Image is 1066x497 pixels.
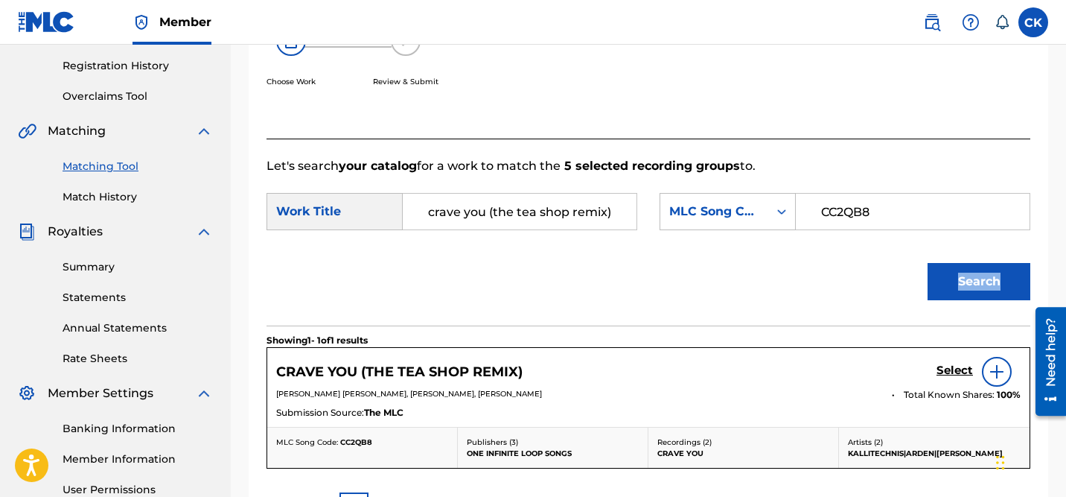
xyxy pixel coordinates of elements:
p: Publishers ( 3 ) [467,437,639,448]
img: expand [195,122,213,140]
p: Choose Work [266,76,316,87]
p: Let's search for a work to match the to. [266,157,1030,175]
a: Registration History [63,58,213,74]
a: Banking Information [63,421,213,437]
strong: 5 selected recording groups [561,159,740,173]
a: Overclaims Tool [63,89,213,104]
img: Matching [18,122,36,140]
img: help [962,13,980,31]
h5: Select [936,364,973,378]
span: 100 % [997,388,1021,402]
img: Royalties [18,223,36,241]
iframe: Chat Widget [992,425,1066,497]
iframe: Resource Center [1024,301,1066,421]
div: Drag [996,440,1005,485]
form: Search Form [266,175,1030,326]
span: MLC Song Code: [276,437,338,447]
img: info [988,363,1006,381]
span: Matching [48,122,106,140]
span: Royalties [48,223,103,241]
span: Member [159,13,211,31]
a: Summary [63,259,213,275]
a: Member Information [63,452,213,467]
a: Match History [63,189,213,205]
div: User Menu [1018,7,1048,37]
img: expand [195,384,213,402]
div: MLC Song Code [669,203,759,221]
img: Top Rightsholder [133,13,150,31]
img: search [923,13,941,31]
span: [PERSON_NAME] [PERSON_NAME], [PERSON_NAME], [PERSON_NAME] [276,389,542,399]
div: Notifications [995,15,1009,30]
a: Annual Statements [63,320,213,336]
p: Artists ( 2 ) [848,437,1021,448]
span: CC2QB8 [340,437,372,447]
p: Showing 1 - 1 of 1 results [266,334,368,347]
img: expand [195,223,213,241]
span: Total Known Shares: [904,388,997,402]
span: The MLC [364,406,403,420]
a: Statements [63,290,213,306]
p: CRAVE YOU [657,448,829,459]
p: ONE INFINITE LOOP SONGS [467,448,639,459]
img: MLC Logo [18,11,75,33]
span: Member Settings [48,384,153,402]
img: Member Settings [18,384,36,402]
p: Recordings ( 2 ) [657,437,829,448]
span: Submission Source: [276,406,364,420]
p: KALLITECHNIS|ARDEN|[PERSON_NAME] [848,448,1021,459]
div: Help [956,7,986,37]
p: Review & Submit [373,76,438,87]
h5: CRAVE YOU (THE TEA SHOP REMIX) [276,364,523,381]
strong: your catalog [339,159,417,173]
a: Rate Sheets [63,351,213,367]
button: Search [928,263,1030,300]
a: Public Search [917,7,947,37]
a: Matching Tool [63,159,213,174]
